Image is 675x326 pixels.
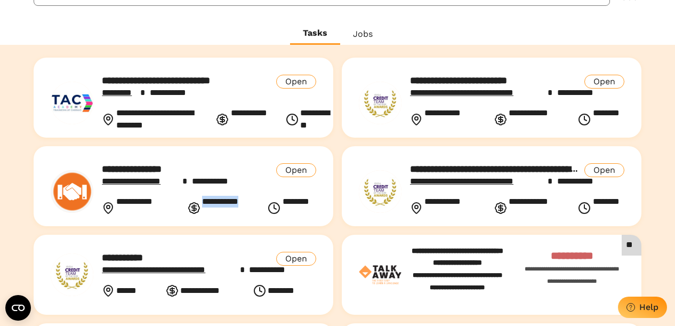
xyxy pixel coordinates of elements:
[290,23,340,45] button: Tasks
[276,75,316,89] div: Open
[584,163,624,177] div: Open
[359,253,401,296] img: logo-DiDslwpS.svg
[639,302,658,312] div: Help
[276,252,316,266] div: Open
[584,75,624,89] div: Open
[618,297,667,318] button: Help
[276,163,316,177] div: Open
[5,295,31,321] button: Open CMP widget
[340,23,385,45] button: Jobs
